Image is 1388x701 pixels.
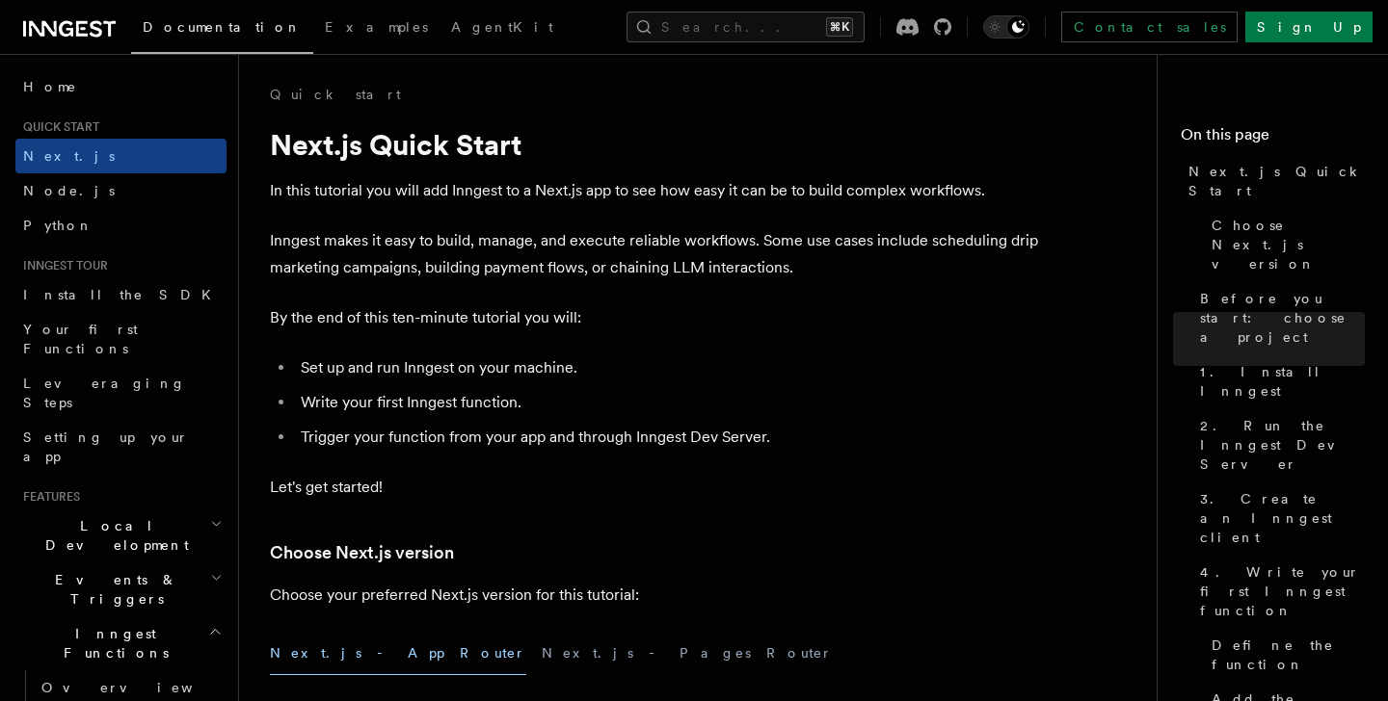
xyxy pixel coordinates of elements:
[270,304,1041,331] p: By the end of this ten-minute tutorial you will:
[15,420,227,474] a: Setting up your app
[1204,208,1365,281] a: Choose Next.js version
[295,424,1041,451] li: Trigger your function from your app and through Inngest Dev Server.
[270,127,1041,162] h1: Next.js Quick Start
[1200,489,1365,547] span: 3. Create an Inngest client
[1181,123,1365,154] h4: On this page
[15,312,227,366] a: Your first Functions
[542,632,833,675] button: Next.js - Pages Router
[313,6,440,52] a: Examples
[23,376,186,410] span: Leveraging Steps
[295,354,1041,381] li: Set up and run Inngest on your machine.
[23,218,93,233] span: Python
[143,19,302,35] span: Documentation
[1061,12,1238,42] a: Contact sales
[41,680,240,695] span: Overview
[451,19,553,35] span: AgentKit
[627,12,865,42] button: Search...⌘K
[131,6,313,54] a: Documentation
[1188,162,1365,200] span: Next.js Quick Start
[1181,154,1365,208] a: Next.js Quick Start
[270,227,1041,281] p: Inngest makes it easy to build, manage, and execute reliable workflows. Some use cases include sc...
[15,208,227,243] a: Python
[15,69,227,104] a: Home
[15,173,227,208] a: Node.js
[270,632,526,675] button: Next.js - App Router
[270,539,454,566] a: Choose Next.js version
[270,582,1041,609] p: Choose your preferred Next.js version for this tutorial:
[15,562,227,616] button: Events & Triggers
[23,183,115,198] span: Node.js
[1192,555,1365,628] a: 4. Write your first Inngest function
[1212,636,1365,674] span: Define the function
[1200,562,1365,620] span: 4. Write your first Inngest function
[15,489,80,505] span: Features
[23,287,223,302] span: Install the SDK
[295,389,1041,416] li: Write your first Inngest function.
[23,77,77,96] span: Home
[1200,289,1365,347] span: Before you start: choose a project
[325,19,428,35] span: Examples
[983,15,1029,39] button: Toggle dark mode
[826,17,853,37] kbd: ⌘K
[1204,628,1365,682] a: Define the function
[270,177,1041,204] p: In this tutorial you will add Inngest to a Next.js app to see how easy it can be to build complex...
[270,474,1041,501] p: Let's get started!
[15,258,108,273] span: Inngest tour
[1212,216,1365,273] span: Choose Next.js version
[15,508,227,562] button: Local Development
[1245,12,1373,42] a: Sign Up
[15,139,227,173] a: Next.js
[440,6,565,52] a: AgentKit
[15,570,210,609] span: Events & Triggers
[15,624,208,662] span: Inngest Functions
[1192,408,1365,481] a: 2. Run the Inngest Dev Server
[1200,362,1365,401] span: 1. Install Inngest
[15,119,99,135] span: Quick start
[1200,416,1365,474] span: 2. Run the Inngest Dev Server
[1192,481,1365,555] a: 3. Create an Inngest client
[15,277,227,312] a: Install the SDK
[15,366,227,420] a: Leveraging Steps
[23,148,115,164] span: Next.js
[270,85,401,104] a: Quick start
[1192,354,1365,408] a: 1. Install Inngest
[1192,281,1365,354] a: Before you start: choose a project
[23,429,189,464] span: Setting up your app
[23,322,138,356] span: Your first Functions
[15,616,227,670] button: Inngest Functions
[15,516,210,555] span: Local Development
